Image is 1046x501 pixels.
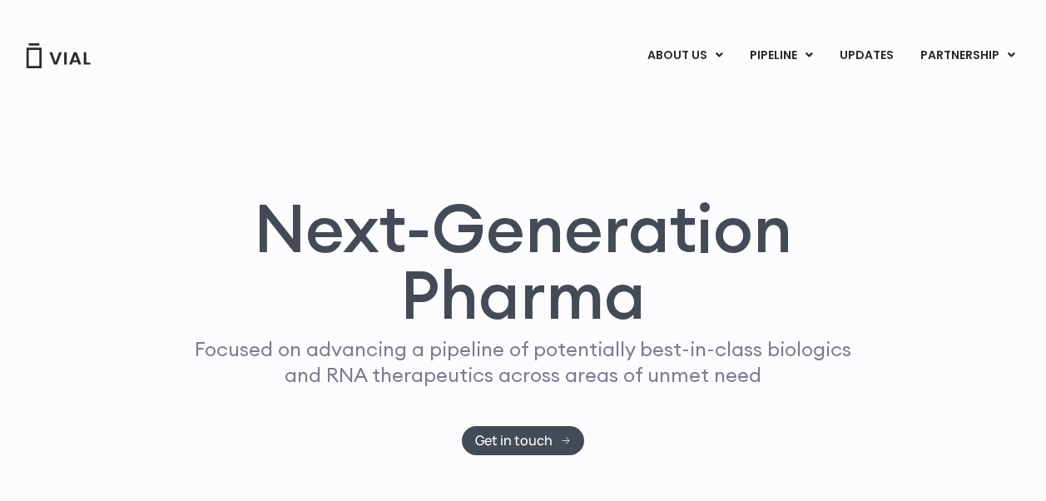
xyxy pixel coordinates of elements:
a: ABOUT USMenu Toggle [634,42,736,70]
img: Vial Logo [25,43,92,68]
span: Get in touch [475,434,553,447]
a: UPDATES [826,42,906,70]
h1: Next-Generation Pharma [163,195,884,328]
p: Focused on advancing a pipeline of potentially best-in-class biologics and RNA therapeutics acros... [188,336,859,388]
a: PARTNERSHIPMenu Toggle [907,42,1029,70]
a: PIPELINEMenu Toggle [736,42,825,70]
a: Get in touch [462,426,584,455]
